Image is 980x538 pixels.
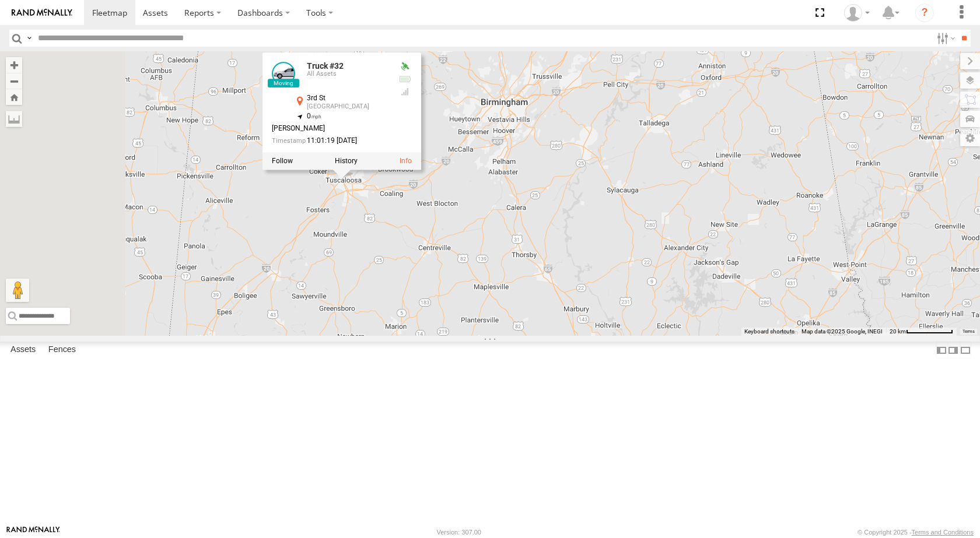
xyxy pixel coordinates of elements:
[6,57,22,73] button: Zoom in
[840,4,874,22] div: Kasey Beasley
[936,342,947,358] label: Dock Summary Table to the Left
[400,157,412,165] a: View Asset Details
[272,138,388,145] div: Date/time of location update
[960,342,971,358] label: Hide Summary Table
[6,111,22,127] label: Measure
[6,526,60,538] a: Visit our Website
[801,328,883,335] span: Map data ©2025 Google, INEGI
[437,529,481,536] div: Version: 307.00
[335,157,358,165] label: View Asset History
[6,279,29,302] button: Drag Pegman onto the map to open Street View
[398,62,412,71] div: Valid GPS Fix
[272,125,388,133] div: [PERSON_NAME]
[307,61,344,71] a: Truck #32
[6,73,22,89] button: Zoom out
[744,328,794,336] button: Keyboard shortcuts
[12,9,72,17] img: rand-logo.svg
[307,103,388,110] div: [GEOGRAPHIC_DATA]
[932,30,957,47] label: Search Filter Options
[272,157,293,165] label: Realtime tracking of Asset
[272,62,295,85] a: View Asset Details
[890,328,906,335] span: 20 km
[398,75,412,84] div: No voltage information received from this device.
[307,71,388,78] div: All Assets
[307,112,321,120] span: 0
[963,329,975,333] a: Terms (opens in new tab)
[24,30,34,47] label: Search Query
[6,89,22,105] button: Zoom Home
[398,87,412,96] div: GSM Signal = 4
[307,94,388,102] div: 3rd St
[912,529,974,536] a: Terms and Conditions
[43,342,82,358] label: Fences
[915,3,934,22] i: ?
[857,529,974,536] div: © Copyright 2025 -
[5,342,41,358] label: Assets
[886,328,957,336] button: Map Scale: 20 km per 77 pixels
[960,130,980,146] label: Map Settings
[947,342,959,358] label: Dock Summary Table to the Right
